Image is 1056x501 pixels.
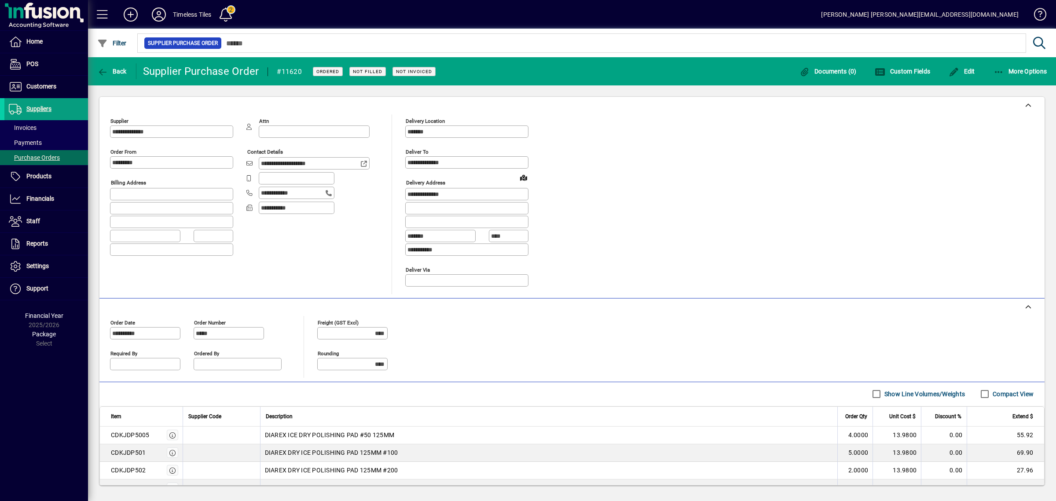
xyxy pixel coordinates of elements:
td: 27.96 [967,462,1044,479]
a: Support [4,278,88,300]
mat-label: Supplier [110,118,128,124]
mat-label: Order date [110,319,135,325]
mat-label: Ordered by [194,350,219,356]
div: Supplier Purchase Order [143,64,259,78]
mat-label: Order number [194,319,226,325]
span: Supplier Purchase Order [148,39,218,48]
a: Financials [4,188,88,210]
a: Staff [4,210,88,232]
span: Support [26,285,48,292]
div: [PERSON_NAME] [PERSON_NAME][EMAIL_ADDRESS][DOMAIN_NAME] [821,7,1019,22]
td: 13.9800 [873,462,921,479]
div: CDKJDP501 [111,448,146,457]
span: Documents (0) [799,68,857,75]
label: Compact View [991,390,1034,398]
button: Custom Fields [873,63,932,79]
button: More Options [991,63,1049,79]
a: Payments [4,135,88,150]
td: 13.9800 [873,444,921,462]
span: DIAREX ICE DRY POLISHING PAD 100MM #50 [265,483,395,492]
div: CDKJDP5005 [111,431,150,439]
span: Suppliers [26,105,51,112]
span: Package [32,331,56,338]
mat-label: Delivery Location [406,118,445,124]
button: Documents (0) [797,63,859,79]
td: 27.72 [967,479,1044,497]
span: Order Qty [845,412,867,421]
td: 69.90 [967,444,1044,462]
a: Invoices [4,120,88,135]
span: Payments [9,139,42,146]
span: Home [26,38,43,45]
label: Show Line Volumes/Weights [883,390,965,398]
a: Home [4,31,88,53]
mat-label: Attn [259,118,269,124]
span: Not Invoiced [396,69,432,74]
a: Knowledge Base [1027,2,1045,30]
a: POS [4,53,88,75]
span: Ordered [316,69,339,74]
td: 2.0000 [837,462,873,479]
div: CDKJDP502 [111,466,146,475]
span: Products [26,173,51,180]
a: Products [4,166,88,188]
span: Settings [26,262,49,269]
button: Back [95,63,129,79]
mat-label: Freight (GST excl) [318,319,359,325]
span: Custom Fields [875,68,930,75]
span: Not Filled [353,69,382,74]
td: 13.9800 [873,427,921,444]
span: DIAREX DRY ICE POLISHING PAD 125MM #100 [265,448,398,457]
a: Purchase Orders [4,150,88,165]
button: Profile [145,7,173,22]
span: Supplier Code [188,412,221,421]
a: Settings [4,255,88,277]
mat-label: Rounding [318,350,339,356]
app-page-header-button: Back [88,63,136,79]
span: DIAREX DRY ICE POLISHING PAD 125MM #200 [265,466,398,475]
span: DIAREX ICE DRY POLISHING PAD #50 125MM [265,431,395,439]
span: Edit [949,68,975,75]
mat-label: Required by [110,350,137,356]
span: Extend $ [1012,412,1033,421]
span: Reports [26,240,48,247]
td: 0.00 [921,427,967,444]
span: Purchase Orders [9,154,60,161]
mat-label: Order from [110,149,136,155]
mat-label: Deliver To [406,149,429,155]
a: View on map [517,170,531,184]
mat-label: Deliver via [406,266,430,273]
span: Financials [26,195,54,202]
div: CDKJDP4005 [111,483,150,492]
td: 4.0000 [837,427,873,444]
div: Timeless Tiles [173,7,211,22]
td: 55.92 [967,427,1044,444]
td: 9.2400 [873,479,921,497]
span: Discount % [935,412,961,421]
span: Invoices [9,124,37,131]
td: 0.00 [921,462,967,479]
span: Item [111,412,121,421]
span: POS [26,60,38,67]
button: Add [117,7,145,22]
span: Unit Cost $ [889,412,916,421]
td: 5.0000 [837,444,873,462]
td: 0.00 [921,479,967,497]
td: 0.00 [921,444,967,462]
span: More Options [994,68,1047,75]
button: Filter [95,35,129,51]
a: Customers [4,76,88,98]
td: 3.0000 [837,479,873,497]
span: Staff [26,217,40,225]
button: Edit [946,63,977,79]
span: Filter [97,40,127,47]
span: Back [97,68,127,75]
div: #11620 [277,65,302,79]
span: Customers [26,83,56,90]
span: Financial Year [25,312,63,319]
a: Reports [4,233,88,255]
span: Description [266,412,293,421]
